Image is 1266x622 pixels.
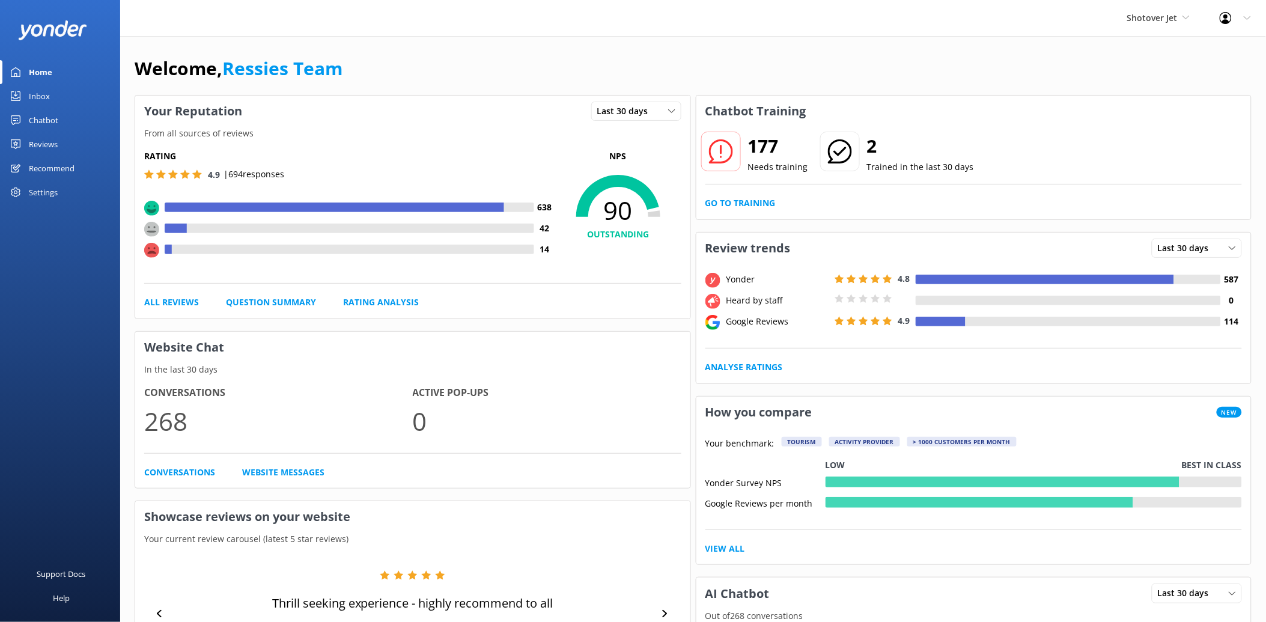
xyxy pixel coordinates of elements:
div: Home [29,60,52,84]
span: New [1217,407,1242,418]
img: yonder-white-logo.png [18,20,87,40]
div: Activity Provider [829,437,900,447]
a: Question Summary [226,296,316,309]
h1: Welcome, [135,54,342,83]
a: Ressies Team [222,56,342,81]
span: 4.9 [208,169,220,180]
p: From all sources of reviews [135,127,690,140]
h3: Showcase reviews on your website [135,501,690,532]
h3: Chatbot Training [696,96,815,127]
a: View All [705,542,745,555]
span: Last 30 days [597,105,656,118]
div: Google Reviews per month [705,497,826,508]
h3: Your Reputation [135,96,251,127]
div: Chatbot [29,108,58,132]
h4: Conversations [144,385,413,401]
a: Rating Analysis [343,296,419,309]
p: Thrill seeking experience - highly recommend to all [272,595,553,612]
div: Yonder Survey NPS [705,477,826,487]
span: Last 30 days [1158,242,1216,255]
h4: 14 [534,243,555,256]
a: All Reviews [144,296,199,309]
div: Settings [29,180,58,204]
div: Yonder [723,273,832,286]
h4: Active Pop-ups [413,385,681,401]
div: Heard by staff [723,294,832,307]
div: Tourism [782,437,822,447]
a: Analyse Ratings [705,361,783,374]
h4: 638 [534,201,555,214]
h4: 42 [534,222,555,235]
h5: Rating [144,150,555,163]
p: Best in class [1182,459,1242,472]
p: NPS [555,150,681,163]
div: > 1000 customers per month [907,437,1017,447]
div: Recommend [29,156,75,180]
span: Last 30 days [1158,587,1216,600]
h4: 587 [1221,273,1242,286]
span: 90 [555,195,681,225]
a: Website Messages [242,466,324,479]
div: Help [53,586,70,610]
span: 4.8 [898,273,910,284]
div: Google Reviews [723,315,832,328]
h4: 0 [1221,294,1242,307]
p: Low [826,459,845,472]
h3: How you compare [696,397,821,428]
p: In the last 30 days [135,363,690,376]
a: Conversations [144,466,215,479]
div: Reviews [29,132,58,156]
a: Go to Training [705,197,776,210]
h4: OUTSTANDING [555,228,681,241]
p: Needs training [748,160,808,174]
p: Your benchmark: [705,437,775,451]
h2: 177 [748,132,808,160]
span: 4.9 [898,315,910,326]
div: Inbox [29,84,50,108]
h2: 2 [867,132,974,160]
p: Trained in the last 30 days [867,160,974,174]
p: Your current review carousel (latest 5 star reviews) [135,532,690,546]
p: | 694 responses [224,168,284,181]
h3: AI Chatbot [696,578,779,609]
p: 0 [413,401,681,441]
span: Shotover Jet [1127,12,1178,23]
h4: 114 [1221,315,1242,328]
h3: Review trends [696,233,800,264]
div: Support Docs [37,562,86,586]
h3: Website Chat [135,332,690,363]
p: 268 [144,401,413,441]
